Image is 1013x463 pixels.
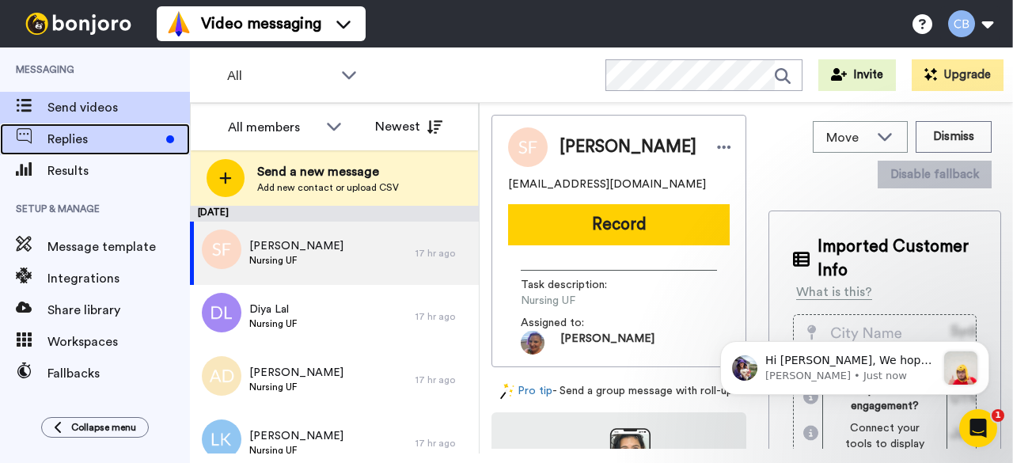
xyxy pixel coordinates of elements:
[508,176,706,192] span: [EMAIL_ADDRESS][DOMAIN_NAME]
[521,315,632,331] span: Assigned to:
[415,374,471,386] div: 17 hr ago
[912,59,1004,91] button: Upgrade
[202,419,241,459] img: lk.png
[249,444,343,457] span: Nursing UF
[826,128,869,147] span: Move
[227,66,333,85] span: All
[249,238,343,254] span: [PERSON_NAME]
[521,293,671,309] span: Nursing UF
[190,206,479,222] div: [DATE]
[521,331,544,355] img: 1a9449ad-9b57-4301-af72-d68f7152cad7-1661170354.jpg
[560,331,654,355] span: [PERSON_NAME]
[249,254,343,267] span: Nursing UF
[41,417,149,438] button: Collapse menu
[47,364,190,383] span: Fallbacks
[363,111,454,142] button: Newest
[415,310,471,323] div: 17 hr ago
[521,277,632,293] span: Task description :
[47,301,190,320] span: Share library
[508,204,730,245] button: Record
[228,118,318,137] div: All members
[992,409,1004,422] span: 1
[202,356,241,396] img: ad.png
[71,421,136,434] span: Collapse menu
[249,302,297,317] span: Diya Lal
[500,383,514,400] img: magic-wand.svg
[500,383,552,400] a: Pro tip
[249,381,343,393] span: Nursing UF
[796,283,872,302] div: What is this?
[959,409,997,447] iframe: Intercom live chat
[508,127,548,167] img: Image of Sveta Fernandes
[47,98,190,117] span: Send videos
[818,235,977,283] span: Imported Customer Info
[916,121,992,153] button: Dismiss
[19,13,138,35] img: bj-logo-header-white.svg
[878,161,992,188] button: Disable fallback
[47,237,190,256] span: Message template
[491,383,746,400] div: - Send a group message with roll-ups
[202,293,241,332] img: dl.png
[818,59,896,91] button: Invite
[201,13,321,35] span: Video messaging
[47,332,190,351] span: Workspaces
[415,247,471,260] div: 17 hr ago
[47,269,190,288] span: Integrations
[249,365,343,381] span: [PERSON_NAME]
[560,135,696,159] span: [PERSON_NAME]
[696,309,1013,420] iframe: Intercom notifications message
[257,181,399,194] span: Add new contact or upload CSV
[47,130,160,149] span: Replies
[202,230,241,269] img: sf.png
[47,161,190,180] span: Results
[166,11,192,36] img: vm-color.svg
[257,162,399,181] span: Send a new message
[249,317,297,330] span: Nursing UF
[249,428,343,444] span: [PERSON_NAME]
[415,437,471,450] div: 17 hr ago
